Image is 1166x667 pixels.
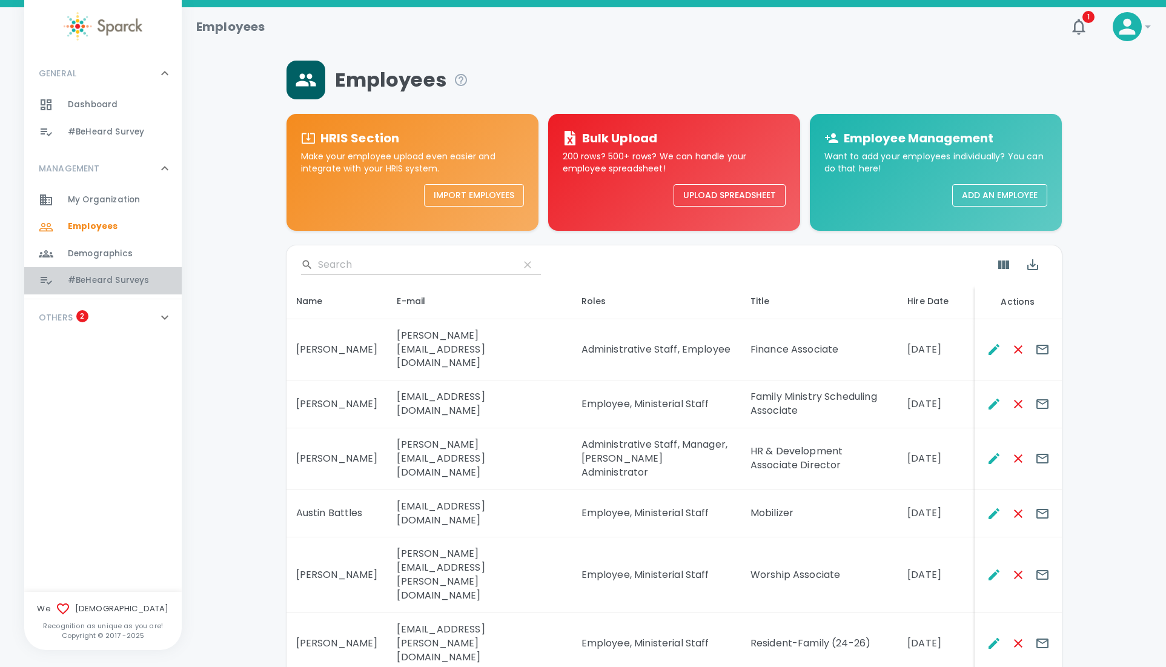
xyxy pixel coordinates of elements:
div: GENERAL [24,91,182,150]
button: Edit [982,337,1006,362]
h6: HRIS Section [320,128,400,148]
h6: Bulk Upload [582,128,658,148]
td: Austin Battles [287,490,388,538]
a: Sparck logo [24,12,182,41]
button: Send E-mails [1030,392,1055,416]
p: 200 rows? 500+ rows? We can handle your employee spreadsheet! [563,150,786,174]
button: Upload Spreadsheet [674,184,786,207]
a: #BeHeard Survey [24,119,182,145]
p: GENERAL [39,67,76,79]
td: HR & Development Associate Director [741,428,898,490]
div: E-mail [397,294,561,308]
button: Remove Employee [1006,563,1030,587]
button: Remove Employee [1006,631,1030,655]
td: Family Ministry Scheduling Associate [741,380,898,428]
button: Send E-mails [1030,446,1055,471]
button: Show Columns [989,250,1018,279]
td: [PERSON_NAME] [287,428,388,490]
td: [PERSON_NAME][EMAIL_ADDRESS][PERSON_NAME][DOMAIN_NAME] [387,537,571,613]
button: Edit [982,563,1006,587]
button: Send E-mails [1030,563,1055,587]
td: [DATE] [898,537,974,613]
span: Employees [335,68,468,92]
span: Employees [68,221,118,233]
div: MANAGEMENT [24,187,182,299]
button: Remove Employee [1006,392,1030,416]
td: Worship Associate [741,537,898,613]
a: My Organization [24,187,182,213]
td: [EMAIL_ADDRESS][DOMAIN_NAME] [387,380,571,428]
span: Demographics [68,248,133,260]
span: My Organization [68,194,140,206]
div: Title [750,294,888,308]
td: Finance Associate [741,319,898,381]
td: [PERSON_NAME][EMAIL_ADDRESS][DOMAIN_NAME] [387,428,571,490]
button: Export [1018,250,1047,279]
h6: Employee Management [844,128,994,148]
a: Dashboard [24,91,182,118]
p: Recognition as unique as you are! [24,621,182,631]
button: Remove Employee [1006,502,1030,526]
button: Send E-mails [1030,631,1055,655]
td: [DATE] [898,428,974,490]
div: MANAGEMENT [24,150,182,187]
button: Import Employees [424,184,524,207]
p: OTHERS [39,311,73,324]
input: Search [318,255,509,274]
td: Employee, Ministerial Staff [572,380,741,428]
td: [PERSON_NAME] [287,319,388,381]
td: Mobilizer [741,490,898,538]
td: [DATE] [898,490,974,538]
h1: Employees [196,17,265,36]
p: Copyright © 2017 - 2025 [24,631,182,640]
td: Administrative Staff, Employee [572,319,741,381]
div: GENERAL [24,55,182,91]
span: #BeHeard Survey [68,126,144,138]
td: [DATE] [898,380,974,428]
button: Remove Employee [1006,337,1030,362]
a: Demographics [24,241,182,267]
button: Edit [982,502,1006,526]
p: Make your employee upload even easier and integrate with your HRIS system. [301,150,524,174]
span: 1 [1082,11,1095,23]
td: [DATE] [898,319,974,381]
img: Sparck logo [64,12,142,41]
td: Employee, Ministerial Staff [572,490,741,538]
span: We [DEMOGRAPHIC_DATA] [24,602,182,616]
td: Employee, Ministerial Staff [572,537,741,613]
button: 1 [1064,12,1093,41]
button: Send E-mails [1030,337,1055,362]
div: Roles [581,294,731,308]
p: Want to add your employees individually? You can do that here! [824,150,1047,174]
button: Edit [982,446,1006,471]
span: #BeHeard Surveys [68,274,149,287]
button: Edit [982,392,1006,416]
div: Name [296,294,378,308]
button: Add an Employee [952,184,1047,207]
div: Hire Date [907,294,964,308]
button: Send E-mails [1030,502,1055,526]
button: Remove Employee [1006,446,1030,471]
a: Employees [24,213,182,240]
button: Edit [982,631,1006,655]
span: 2 [76,310,88,322]
p: MANAGEMENT [39,162,100,174]
a: #BeHeard Surveys [24,267,182,294]
td: [PERSON_NAME] [287,380,388,428]
td: [PERSON_NAME][EMAIL_ADDRESS][DOMAIN_NAME] [387,319,571,381]
span: Dashboard [68,99,118,111]
td: [EMAIL_ADDRESS][DOMAIN_NAME] [387,490,571,538]
td: [PERSON_NAME] [287,537,388,613]
div: OTHERS2 [24,299,182,336]
td: Administrative Staff, Manager, [PERSON_NAME] Administrator [572,428,741,490]
svg: Search [301,259,313,271]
